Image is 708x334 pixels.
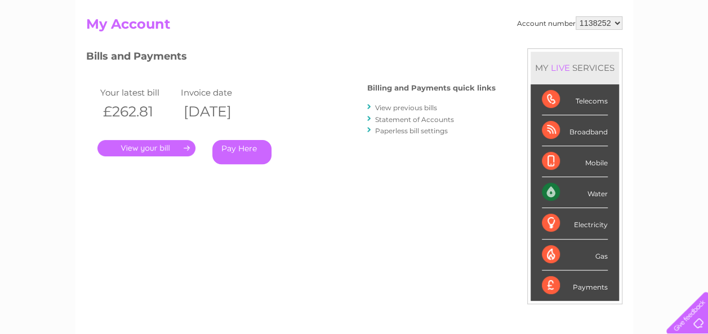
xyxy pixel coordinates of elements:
[569,48,603,56] a: Telecoms
[97,100,179,123] th: £262.81
[367,84,496,92] h4: Billing and Payments quick links
[375,115,454,124] a: Statement of Accounts
[86,48,496,68] h3: Bills and Payments
[542,270,608,301] div: Payments
[510,48,531,56] a: Water
[610,48,626,56] a: Blog
[178,100,259,123] th: [DATE]
[542,240,608,270] div: Gas
[542,146,608,177] div: Mobile
[97,140,195,156] a: .
[86,16,622,38] h2: My Account
[542,84,608,115] div: Telecoms
[549,62,572,73] div: LIVE
[633,48,661,56] a: Contact
[88,6,621,55] div: Clear Business is a trading name of Verastar Limited (registered in [GEOGRAPHIC_DATA] No. 3667643...
[97,85,179,100] td: Your latest bill
[25,29,82,64] img: logo.png
[538,48,563,56] a: Energy
[517,16,622,30] div: Account number
[671,48,697,56] a: Log out
[542,208,608,239] div: Electricity
[178,85,259,100] td: Invoice date
[375,127,448,135] a: Paperless bill settings
[531,52,619,84] div: MY SERVICES
[542,177,608,208] div: Water
[212,140,271,164] a: Pay Here
[375,103,437,112] a: View previous bills
[542,115,608,146] div: Broadband
[496,6,573,20] a: 0333 014 3131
